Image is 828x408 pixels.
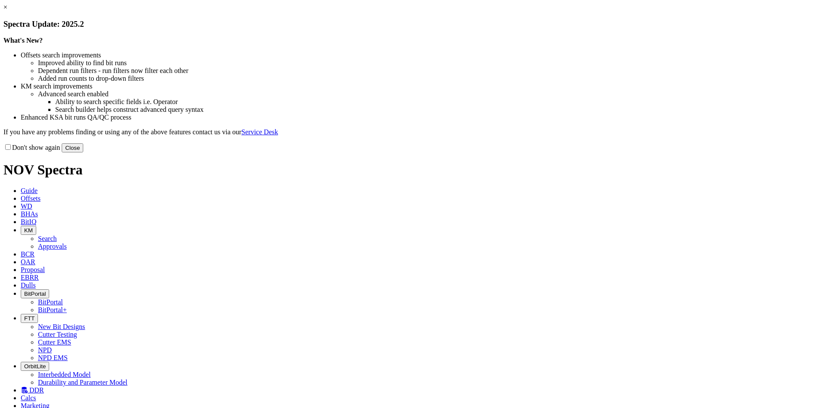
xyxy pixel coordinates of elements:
a: Cutter Testing [38,331,77,338]
a: Approvals [38,243,67,250]
li: Added run counts to drop-down filters [38,75,825,82]
span: BitPortal [24,291,46,297]
a: × [3,3,7,11]
span: KM [24,227,33,234]
button: Close [62,143,83,152]
span: EBRR [21,274,39,281]
li: Improved ability to find bit runs [38,59,825,67]
span: Guide [21,187,38,194]
span: OrbitLite [24,363,46,370]
li: Ability to search specific fields i.e. Operator [55,98,825,106]
span: Calcs [21,394,36,402]
span: FTT [24,315,34,322]
a: New Bit Designs [38,323,85,330]
span: WD [21,202,32,210]
li: KM search improvements [21,82,825,90]
h3: Spectra Update: 2025.2 [3,19,825,29]
span: Dulls [21,281,36,289]
li: Enhanced KSA bit runs QA/QC process [21,114,825,121]
span: OAR [21,258,35,266]
h1: NOV Spectra [3,162,825,178]
span: BitIQ [21,218,36,225]
a: Search [38,235,57,242]
a: NPD EMS [38,354,68,361]
a: NPD [38,346,52,354]
input: Don't show again [5,144,11,150]
li: Search builder helps construct advanced query syntax [55,106,825,114]
span: Proposal [21,266,45,273]
span: BHAs [21,210,38,218]
p: If you have any problems finding or using any of the above features contact us via our [3,128,825,136]
li: Offsets search improvements [21,51,825,59]
li: Advanced search enabled [38,90,825,98]
li: Dependent run filters - run filters now filter each other [38,67,825,75]
a: Interbedded Model [38,371,91,378]
a: BitPortal [38,298,63,306]
span: DDR [29,386,44,394]
label: Don't show again [3,144,60,151]
a: Cutter EMS [38,338,71,346]
strong: What's New? [3,37,43,44]
span: BCR [21,250,34,258]
span: Offsets [21,195,41,202]
a: Service Desk [241,128,278,136]
a: BitPortal+ [38,306,67,313]
a: Durability and Parameter Model [38,379,128,386]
